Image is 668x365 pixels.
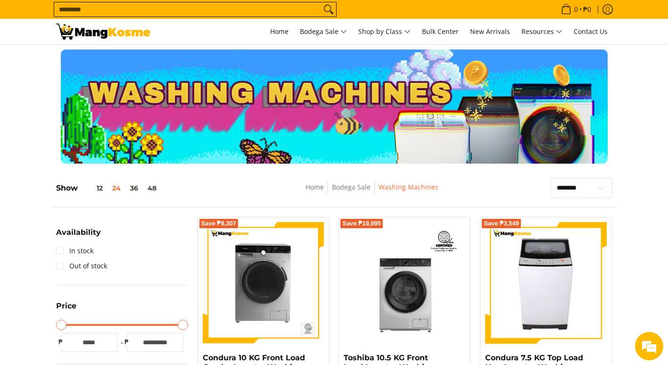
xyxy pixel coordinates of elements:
[56,302,76,317] summary: Open
[143,184,161,192] button: 48
[517,19,567,44] a: Resources
[558,4,594,15] span: •
[342,221,381,226] span: Save ₱19,995
[489,222,603,344] img: condura-7.5kg-topload-non-inverter-washing-machine-class-c-full-view-mang-kosme
[270,27,289,36] span: Home
[56,302,76,310] span: Price
[358,26,411,38] span: Shop by Class
[295,19,352,44] a: Bodega Sale
[300,26,347,38] span: Bodega Sale
[201,221,237,226] span: Save ₱8,307
[344,222,465,344] img: Toshiba 10.5 KG Front Load Inverter Washing Machine (Class A)
[379,182,438,191] a: Washing Machines
[521,26,562,38] span: Resources
[332,182,371,191] a: Bodega Sale
[574,27,608,36] span: Contact Us
[56,24,150,40] img: Washing Machines l Mang Kosme: Home Appliances Warehouse Sale Partner
[78,184,107,192] button: 12
[160,19,612,44] nav: Main Menu
[107,184,125,192] button: 24
[417,19,463,44] a: Bulk Center
[239,182,504,203] nav: Breadcrumbs
[484,221,519,226] span: Save ₱3,549
[122,337,132,347] span: ₱
[569,19,612,44] a: Contact Us
[203,222,324,344] img: Condura 10 KG Front Load Combo Inverter Washing Machine (Premium)
[56,229,101,243] summary: Open
[465,19,515,44] a: New Arrivals
[56,258,107,274] a: Out of stock
[470,27,510,36] span: New Arrivals
[422,27,459,36] span: Bulk Center
[125,184,143,192] button: 36
[56,337,66,347] span: ₱
[573,6,579,13] span: 0
[582,6,593,13] span: ₱0
[354,19,415,44] a: Shop by Class
[56,229,101,236] span: Availability
[305,182,324,191] a: Home
[265,19,293,44] a: Home
[321,2,336,17] button: Search
[56,183,161,193] h5: Show
[56,243,93,258] a: In stock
